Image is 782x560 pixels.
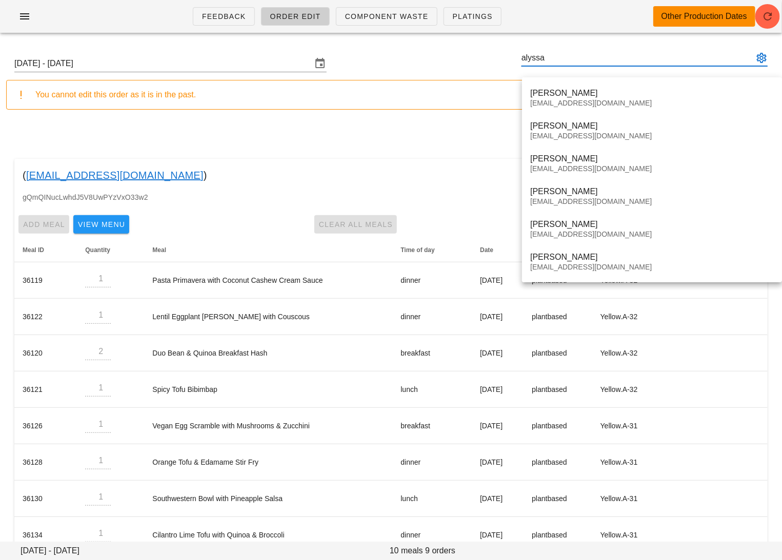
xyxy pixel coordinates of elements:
[144,481,392,517] td: Southwestern Bowl with Pineapple Salsa
[144,444,392,481] td: Orange Tofu & Edamame Stir Fry
[530,197,774,206] div: [EMAIL_ADDRESS][DOMAIN_NAME]
[14,159,768,192] div: ( ) [GEOGRAPHIC_DATA]:plantbased ( plantbased )
[14,335,77,371] td: 36120
[14,481,77,517] td: 36130
[524,408,592,444] td: plantbased
[472,262,524,299] td: [DATE]
[393,335,472,371] td: breakfast
[401,246,435,254] span: Time of day
[85,246,110,254] span: Quantity
[480,246,493,254] span: Date
[261,7,330,26] a: Order Edit
[144,262,392,299] td: Pasta Primavera with Coconut Cashew Cream Sauce
[144,299,392,335] td: Lentil Eggplant [PERSON_NAME] with Couscous
[661,10,747,23] div: Other Production Dates
[73,215,129,234] button: View Menu
[193,7,255,26] a: Feedback
[530,219,774,229] div: [PERSON_NAME]
[393,408,472,444] td: breakfast
[393,371,472,408] td: lunch
[472,371,524,408] td: [DATE]
[472,408,524,444] td: [DATE]
[444,7,502,26] a: Platings
[14,408,77,444] td: 36126
[592,371,664,408] td: Yellow.A-32
[530,121,774,131] div: [PERSON_NAME]
[144,371,392,408] td: Spicy Tofu Bibimbap
[472,238,524,262] th: Date: Not sorted. Activate to sort ascending.
[472,299,524,335] td: [DATE]
[14,299,77,335] td: 36122
[472,335,524,371] td: [DATE]
[393,444,472,481] td: dinner
[77,220,125,229] span: View Menu
[14,262,77,299] td: 36119
[472,517,524,553] td: [DATE]
[393,517,472,553] td: dinner
[592,335,664,371] td: Yellow.A-32
[152,246,166,254] span: Meal
[530,132,774,140] div: [EMAIL_ADDRESS][DOMAIN_NAME]
[524,371,592,408] td: plantbased
[144,408,392,444] td: Vegan Egg Scramble with Mushrooms & Zucchini
[524,517,592,553] td: plantbased
[530,252,774,262] div: [PERSON_NAME]
[14,444,77,481] td: 36128
[530,186,774,196] div: [PERSON_NAME]
[530,88,774,98] div: [PERSON_NAME]
[592,299,664,335] td: Yellow.A-32
[35,90,196,99] span: You cannot edit this order as it is in the past.
[14,192,768,211] div: gQmQINucLwhdJ5V8UwPYzVxO33w2
[524,481,592,517] td: plantbased
[755,52,768,64] button: appended action
[77,238,144,262] th: Quantity: Not sorted. Activate to sort ascending.
[14,517,77,553] td: 36134
[530,99,774,108] div: [EMAIL_ADDRESS][DOMAIN_NAME]
[393,262,472,299] td: dinner
[592,517,664,553] td: Yellow.A-31
[345,12,429,20] span: Component Waste
[14,371,77,408] td: 36121
[144,238,392,262] th: Meal: Not sorted. Activate to sort ascending.
[26,167,204,183] a: [EMAIL_ADDRESS][DOMAIN_NAME]
[336,7,437,26] a: Component Waste
[452,12,493,20] span: Platings
[23,246,44,254] span: Meal ID
[472,481,524,517] td: [DATE]
[592,444,664,481] td: Yellow.A-31
[393,238,472,262] th: Time of day: Not sorted. Activate to sort ascending.
[522,50,753,66] input: Search by email or name
[393,299,472,335] td: dinner
[144,335,392,371] td: Duo Bean & Quinoa Breakfast Hash
[202,12,246,20] span: Feedback
[530,154,774,163] div: [PERSON_NAME]
[524,444,592,481] td: plantbased
[530,263,774,272] div: [EMAIL_ADDRESS][DOMAIN_NAME]
[393,481,472,517] td: lunch
[472,444,524,481] td: [DATE]
[530,230,774,239] div: [EMAIL_ADDRESS][DOMAIN_NAME]
[144,517,392,553] td: Cilantro Lime Tofu with Quinoa & Broccoli
[270,12,321,20] span: Order Edit
[524,335,592,371] td: plantbased
[592,408,664,444] td: Yellow.A-31
[524,299,592,335] td: plantbased
[530,164,774,173] div: [EMAIL_ADDRESS][DOMAIN_NAME]
[592,481,664,517] td: Yellow.A-31
[14,238,77,262] th: Meal ID: Not sorted. Activate to sort ascending.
